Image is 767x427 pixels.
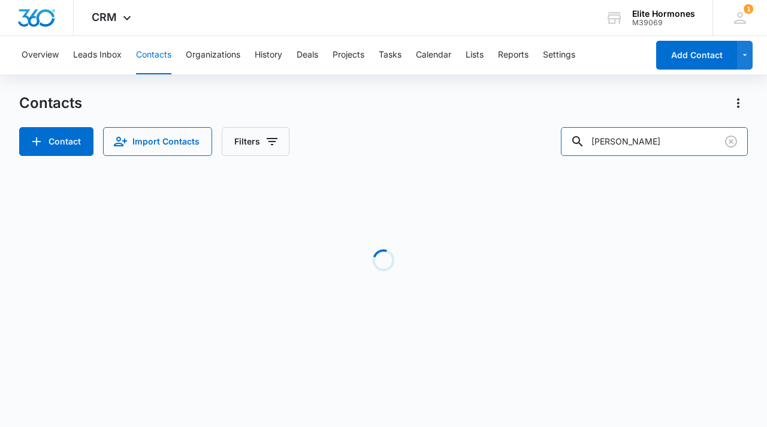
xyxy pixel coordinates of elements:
[744,4,753,14] div: notifications count
[744,4,753,14] span: 1
[333,36,364,74] button: Projects
[73,36,122,74] button: Leads Inbox
[103,127,212,156] button: Import Contacts
[186,36,240,74] button: Organizations
[416,36,451,74] button: Calendar
[656,41,737,70] button: Add Contact
[19,94,82,112] h1: Contacts
[632,19,695,27] div: account id
[297,36,318,74] button: Deals
[22,36,59,74] button: Overview
[222,127,289,156] button: Filters
[561,127,748,156] input: Search Contacts
[379,36,401,74] button: Tasks
[92,11,117,23] span: CRM
[721,132,741,151] button: Clear
[466,36,484,74] button: Lists
[632,9,695,19] div: account name
[255,36,282,74] button: History
[729,94,748,113] button: Actions
[19,127,93,156] button: Add Contact
[498,36,529,74] button: Reports
[136,36,171,74] button: Contacts
[543,36,575,74] button: Settings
